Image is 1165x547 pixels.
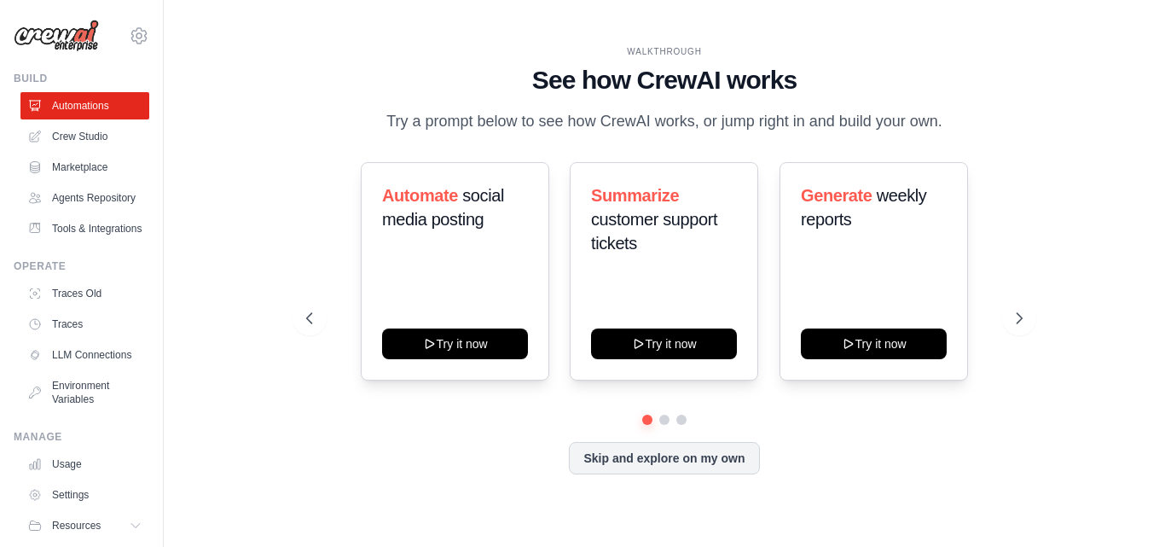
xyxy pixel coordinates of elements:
a: Traces Old [20,280,149,307]
a: Usage [20,451,149,478]
a: Traces [20,311,149,338]
div: Manage [14,430,149,444]
a: Crew Studio [20,123,149,150]
a: Agents Repository [20,184,149,212]
a: LLM Connections [20,341,149,369]
button: Resources [20,512,149,539]
div: Build [14,72,149,85]
a: Marketplace [20,154,149,181]
button: Try it now [801,329,947,359]
div: Operate [14,259,149,273]
span: customer support tickets [591,210,717,253]
iframe: Chat Widget [1080,465,1165,547]
button: Try it now [382,329,528,359]
p: Try a prompt below to see how CrewAI works, or jump right in and build your own. [378,109,951,134]
span: Resources [52,519,101,532]
img: Logo [14,20,99,52]
span: weekly reports [801,186,926,229]
a: Environment Variables [20,372,149,413]
span: Automate [382,186,458,205]
a: Automations [20,92,149,119]
a: Tools & Integrations [20,215,149,242]
span: Generate [801,186,872,205]
button: Try it now [591,329,737,359]
span: Summarize [591,186,679,205]
a: Settings [20,481,149,509]
div: WALKTHROUGH [306,45,1023,58]
span: social media posting [382,186,504,229]
button: Skip and explore on my own [569,442,759,474]
h1: See how CrewAI works [306,65,1023,96]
